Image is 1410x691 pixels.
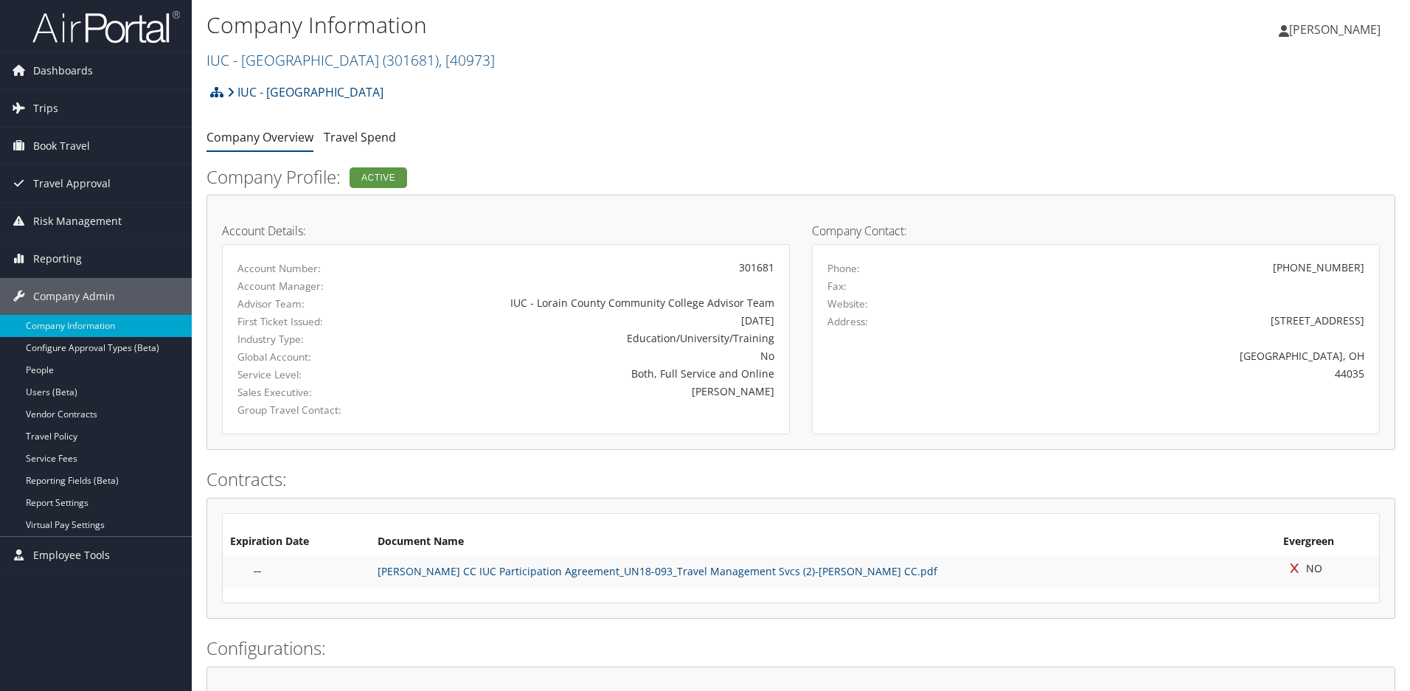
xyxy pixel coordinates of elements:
[254,563,261,579] span: --
[206,10,999,41] h1: Company Information
[424,348,774,364] div: No
[350,167,407,188] div: Active
[324,129,396,145] a: Travel Spend
[424,313,774,328] div: [DATE]
[1283,561,1322,575] span: NO
[222,225,790,237] h4: Account Details:
[33,128,90,164] span: Book Travel
[227,77,383,107] a: IUC - [GEOGRAPHIC_DATA]
[237,403,402,417] label: Group Travel Contact:
[237,332,402,347] label: Industry Type:
[32,10,180,44] img: airportal-logo.png
[424,330,774,346] div: Education/University/Training
[237,367,402,382] label: Service Level:
[206,636,1395,661] h2: Configurations:
[33,52,93,89] span: Dashboards
[439,50,495,70] span: , [ 40973 ]
[968,348,1365,364] div: [GEOGRAPHIC_DATA], OH
[33,90,58,127] span: Trips
[827,261,860,276] label: Phone:
[237,350,402,364] label: Global Account:
[33,537,110,574] span: Employee Tools
[33,278,115,315] span: Company Admin
[1276,529,1379,555] th: Evergreen
[424,295,774,310] div: IUC - Lorain County Community College Advisor Team
[237,385,402,400] label: Sales Executive:
[33,240,82,277] span: Reporting
[370,529,1276,555] th: Document Name
[237,314,402,329] label: First Ticket Issued:
[206,164,992,190] h2: Company Profile:
[424,260,774,275] div: 301681
[206,129,313,145] a: Company Overview
[383,50,439,70] span: ( 301681 )
[827,296,868,311] label: Website:
[378,564,937,578] a: [PERSON_NAME] CC IUC Participation Agreement_UN18-093_Travel Management Svcs (2)-[PERSON_NAME] CC...
[237,261,402,276] label: Account Number:
[1289,21,1381,38] span: [PERSON_NAME]
[206,50,495,70] a: IUC - [GEOGRAPHIC_DATA]
[827,279,847,294] label: Fax:
[1273,260,1364,275] div: [PHONE_NUMBER]
[968,366,1365,381] div: 44035
[237,279,402,294] label: Account Manager:
[237,296,402,311] label: Advisor Team:
[206,467,1395,492] h2: Contracts:
[424,383,774,399] div: [PERSON_NAME]
[827,314,868,329] label: Address:
[812,225,1380,237] h4: Company Contact:
[424,366,774,381] div: Both, Full Service and Online
[33,165,111,202] span: Travel Approval
[33,203,122,240] span: Risk Management
[1279,7,1395,52] a: [PERSON_NAME]
[223,529,370,555] th: Expiration Date
[968,313,1365,328] div: [STREET_ADDRESS]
